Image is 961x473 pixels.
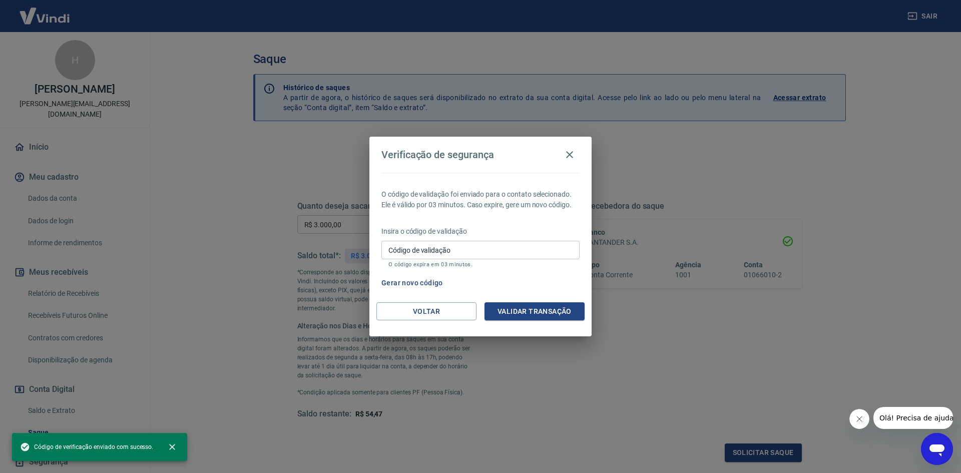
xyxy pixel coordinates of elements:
[20,442,153,452] span: Código de verificação enviado com sucesso.
[6,7,84,15] span: Olá! Precisa de ajuda?
[381,226,580,237] p: Insira o código de validação
[161,436,183,458] button: close
[849,409,869,429] iframe: Fechar mensagem
[376,302,476,321] button: Voltar
[388,261,573,268] p: O código expira em 03 minutos.
[921,433,953,465] iframe: Botão para abrir a janela de mensagens
[873,407,953,429] iframe: Mensagem da empresa
[377,274,447,292] button: Gerar novo código
[485,302,585,321] button: Validar transação
[381,149,494,161] h4: Verificação de segurança
[381,189,580,210] p: O código de validação foi enviado para o contato selecionado. Ele é válido por 03 minutos. Caso e...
